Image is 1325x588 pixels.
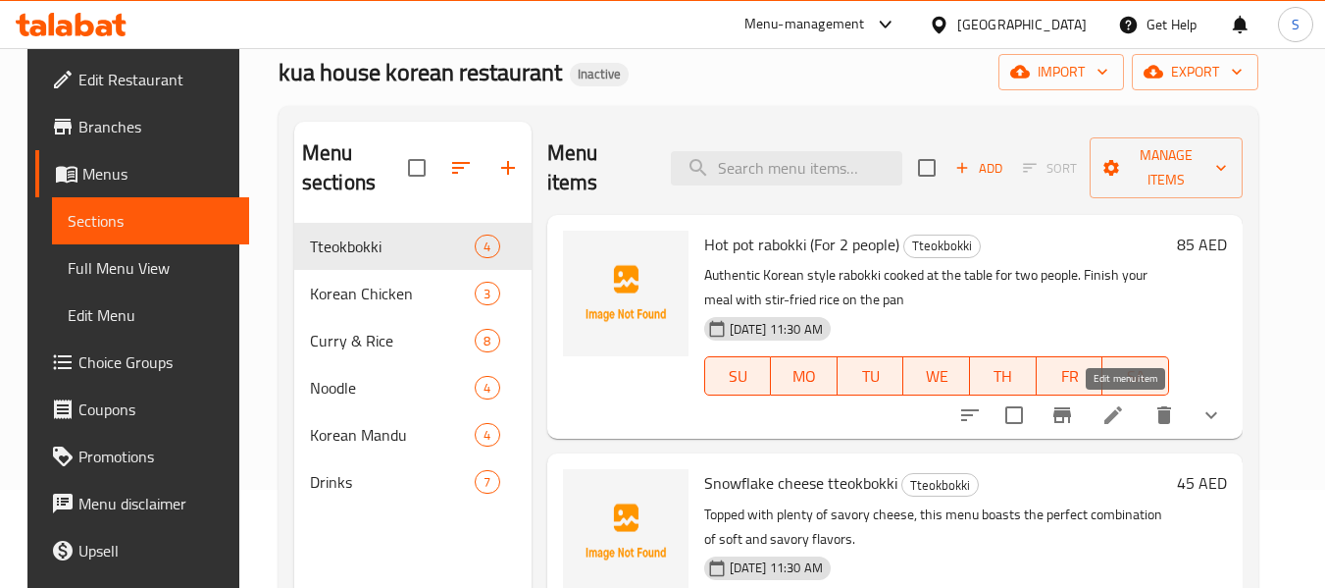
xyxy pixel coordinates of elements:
h6: 85 AED [1177,231,1227,258]
a: Menu disclaimer [35,480,249,527]
span: Hot pot rabokki (For 2 people) [704,230,899,259]
span: Branches [78,115,233,138]
span: Choice Groups [78,350,233,374]
span: [DATE] 11:30 AM [722,559,831,577]
div: Inactive [570,63,629,86]
p: Authentic Korean style rabokki cooked at the table for two people. Finish your meal with stir-fri... [704,263,1169,312]
span: Select section first [1010,153,1090,184]
button: SU [704,356,772,396]
span: Tteokbokki [904,235,980,257]
button: delete [1141,392,1188,439]
span: Inactive [570,66,629,82]
img: Hot pot rabokki (For 2 people) [563,231,688,356]
div: items [475,235,499,258]
div: items [475,423,499,447]
button: TU [838,356,904,396]
a: Full Menu View [52,244,249,292]
a: Edit Restaurant [35,56,249,103]
div: items [475,329,499,352]
button: Add section [484,144,532,191]
span: Noodle [310,376,476,400]
a: Branches [35,103,249,150]
div: items [475,470,499,494]
button: Manage items [1090,137,1243,198]
span: Select section [906,147,947,188]
span: Edit Restaurant [78,68,233,91]
span: 4 [476,426,498,445]
button: Branch-specific-item [1039,392,1086,439]
button: sort-choices [946,392,994,439]
span: S [1292,14,1300,35]
button: export [1132,54,1258,90]
span: TH [978,362,1029,391]
span: Full Menu View [68,256,233,280]
div: items [475,376,499,400]
div: Drinks7 [294,458,532,506]
span: Menus [82,162,233,186]
span: SU [713,362,764,391]
span: export [1147,60,1243,84]
nav: Menu sections [294,215,532,513]
span: Select to update [994,395,1035,436]
span: TU [845,362,896,391]
a: Menus [35,150,249,197]
a: Promotions [35,433,249,480]
h6: 45 AED [1177,469,1227,497]
button: FR [1037,356,1103,396]
span: Korean Mandu [310,423,476,447]
span: MO [779,362,830,391]
span: Drinks [310,470,476,494]
span: SA [1110,362,1161,391]
p: Topped with plenty of savory cheese, this menu boasts the perfect combination of soft and savory ... [704,503,1169,552]
button: Add [947,153,1010,184]
span: Sort sections [437,144,484,191]
button: MO [771,356,838,396]
span: Korean Chicken [310,282,476,305]
a: Choice Groups [35,339,249,386]
span: Add [952,157,1005,180]
span: Sections [68,209,233,233]
span: kua house korean restaurant [279,50,562,94]
h2: Menu sections [302,138,408,197]
a: Coupons [35,386,249,433]
a: Sections [52,197,249,244]
span: 3 [476,285,498,303]
div: Noodle4 [294,364,532,411]
div: [GEOGRAPHIC_DATA] [957,14,1087,35]
span: Upsell [78,539,233,562]
span: 7 [476,473,498,492]
span: FR [1045,362,1096,391]
span: Coupons [78,398,233,421]
div: Tteokbokki [903,235,981,258]
input: search [671,151,902,186]
svg: Show Choices [1199,403,1223,427]
span: Curry & Rice [310,329,476,352]
span: 4 [476,238,498,256]
span: Tteokbokki [310,235,476,258]
span: 4 [476,379,498,398]
span: Tteokbokki [902,474,978,497]
span: Snowflake cheese tteokbokki [704,468,897,498]
a: Upsell [35,527,249,574]
span: Manage items [1105,143,1227,192]
span: Edit Menu [68,303,233,327]
button: show more [1188,392,1235,439]
div: items [475,282,499,305]
div: Curry & Rice8 [294,317,532,364]
span: WE [911,362,962,391]
span: Menu disclaimer [78,492,233,515]
div: Korean Chicken3 [294,270,532,317]
div: Menu-management [744,13,865,36]
span: Promotions [78,445,233,468]
button: SA [1102,356,1169,396]
span: Add item [947,153,1010,184]
span: [DATE] 11:30 AM [722,320,831,339]
button: WE [903,356,970,396]
a: Edit Menu [52,292,249,339]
